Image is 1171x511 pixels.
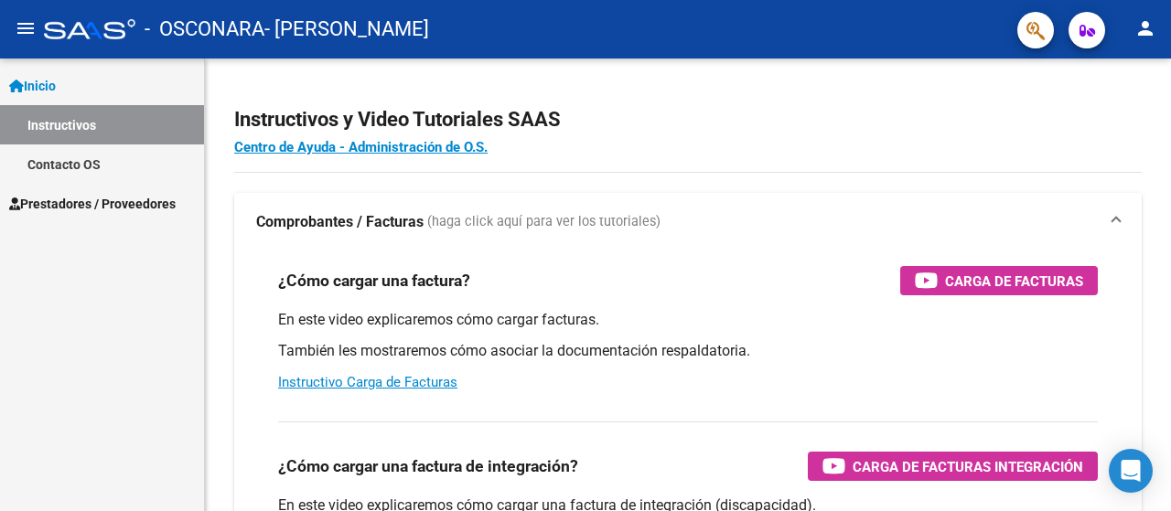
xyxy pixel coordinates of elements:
[278,310,1098,330] p: En este video explicaremos cómo cargar facturas.
[1134,17,1156,39] mat-icon: person
[853,455,1083,478] span: Carga de Facturas Integración
[945,270,1083,293] span: Carga de Facturas
[808,452,1098,481] button: Carga de Facturas Integración
[15,17,37,39] mat-icon: menu
[234,102,1142,137] h2: Instructivos y Video Tutoriales SAAS
[1109,449,1153,493] div: Open Intercom Messenger
[234,193,1142,251] mat-expansion-panel-header: Comprobantes / Facturas (haga click aquí para ver los tutoriales)
[427,212,661,232] span: (haga click aquí para ver los tutoriales)
[256,212,424,232] strong: Comprobantes / Facturas
[900,266,1098,295] button: Carga de Facturas
[278,341,1098,361] p: También les mostraremos cómo asociar la documentación respaldatoria.
[145,9,264,49] span: - OSCONARA
[278,453,578,479] h3: ¿Cómo cargar una factura de integración?
[278,268,470,293] h3: ¿Cómo cargar una factura?
[264,9,429,49] span: - [PERSON_NAME]
[278,374,457,390] a: Instructivo Carga de Facturas
[234,139,488,155] a: Centro de Ayuda - Administración de O.S.
[9,194,176,214] span: Prestadores / Proveedores
[9,76,56,96] span: Inicio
